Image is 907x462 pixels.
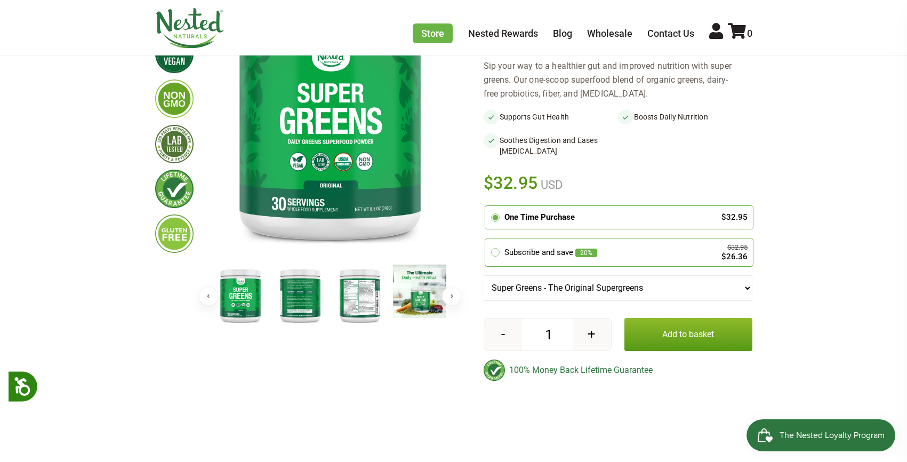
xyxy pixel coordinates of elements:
img: Super Greens - The Original Supergreens [333,265,387,326]
a: Store [413,23,453,43]
button: Previous [199,286,218,306]
img: Super Greens - The Original Supergreens [274,265,327,326]
li: Boosts Daily Nutrition [618,109,752,124]
button: Add to basket [624,318,752,351]
span: USD [538,178,563,192]
span: 0 [747,28,752,39]
div: 100% Money Back Lifetime Guarantee [484,360,752,381]
button: Next [442,286,461,306]
button: - [484,318,522,351]
a: 0 [728,28,752,39]
a: Blog [553,28,572,39]
img: thirdpartytested [155,125,194,163]
img: lifetimeguarantee [155,170,194,208]
li: Soothes Digestion and Eases [MEDICAL_DATA] [484,133,618,158]
a: Nested Rewards [468,28,538,39]
button: + [573,318,611,351]
img: badge-lifetimeguarantee-color.svg [484,360,505,381]
img: Nested Naturals [155,8,224,49]
img: glutenfree [155,214,194,253]
img: gmofree [155,79,194,118]
span: $32.95 [484,171,539,195]
a: Wholesale [587,28,632,39]
iframe: Button to open loyalty program pop-up [747,419,896,451]
div: Sip your way to a healthier gut and improved nutrition with super greens. Our one-scoop superfood... [484,59,752,101]
img: Super Greens - The Original Supergreens [393,265,446,318]
img: Super Greens - The Original Supergreens [214,265,267,326]
li: Supports Gut Health [484,109,618,124]
a: Contact Us [647,28,694,39]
